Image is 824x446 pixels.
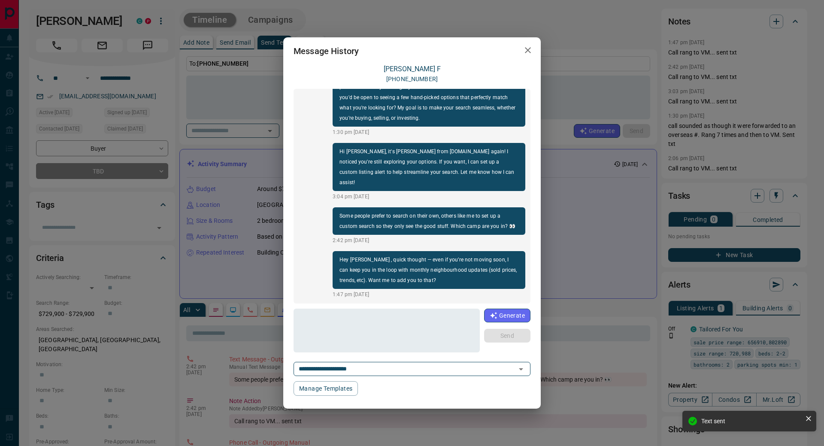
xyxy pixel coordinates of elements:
p: [PHONE_NUMBER] [386,75,438,84]
button: Open [515,363,527,375]
p: 2:42 pm [DATE] [333,237,525,244]
a: [PERSON_NAME] F [384,65,441,73]
p: Some people prefer to search on their own, others like me to set up a custom search so they only ... [339,211,518,231]
p: Hey [PERSON_NAME] , quick thought — even if you’re not moving soon, I can keep you in the loop wi... [339,255,518,285]
p: 1:47 pm [DATE] [333,291,525,298]
h2: Message History [283,37,369,65]
p: Following up on your property search! I pride myself on being extremely patient and always having... [339,72,518,123]
button: Manage Templates [294,381,358,396]
button: Generate [484,309,530,322]
p: 1:30 pm [DATE] [333,128,525,136]
div: Text sent [701,418,802,425]
p: Hi [PERSON_NAME], it's [PERSON_NAME] from [DOMAIN_NAME] again! I noticed you're still exploring y... [339,146,518,188]
p: 3:04 pm [DATE] [333,193,525,200]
